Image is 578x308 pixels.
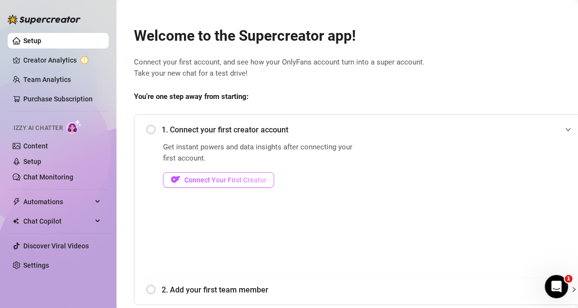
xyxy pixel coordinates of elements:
[8,15,81,24] img: logo-BBDzfeDw.svg
[23,142,48,150] a: Content
[383,142,577,266] iframe: Add Creators
[23,158,41,165] a: Setup
[162,284,577,296] span: 2. Add your first team member
[163,142,359,164] span: Get instant powers and data insights after connecting your first account.
[23,261,49,269] a: Settings
[23,95,93,103] a: Purchase Subscription
[565,275,573,283] span: 1
[134,92,248,101] strong: You’re one step away from starting:
[146,118,577,142] div: 1. Connect your first creator account
[146,278,577,302] div: 2. Add your first team member
[13,218,19,225] img: Chat Copilot
[163,172,359,188] a: OFConnect Your First Creator
[23,213,92,229] span: Chat Copilot
[23,173,73,181] a: Chat Monitoring
[171,175,181,184] img: OF
[23,37,41,45] a: Setup
[545,275,568,298] iframe: Intercom live chat
[163,172,274,188] button: OFConnect Your First Creator
[23,76,71,83] a: Team Analytics
[565,127,571,132] span: expanded
[184,176,266,184] span: Connect Your First Creator
[14,124,63,133] span: Izzy AI Chatter
[571,287,577,292] span: collapsed
[13,198,20,206] span: thunderbolt
[23,194,92,210] span: Automations
[162,124,577,136] span: 1. Connect your first creator account
[23,52,101,68] a: Creator Analytics exclamation-circle
[23,242,89,250] a: Discover Viral Videos
[66,120,82,134] img: AI Chatter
